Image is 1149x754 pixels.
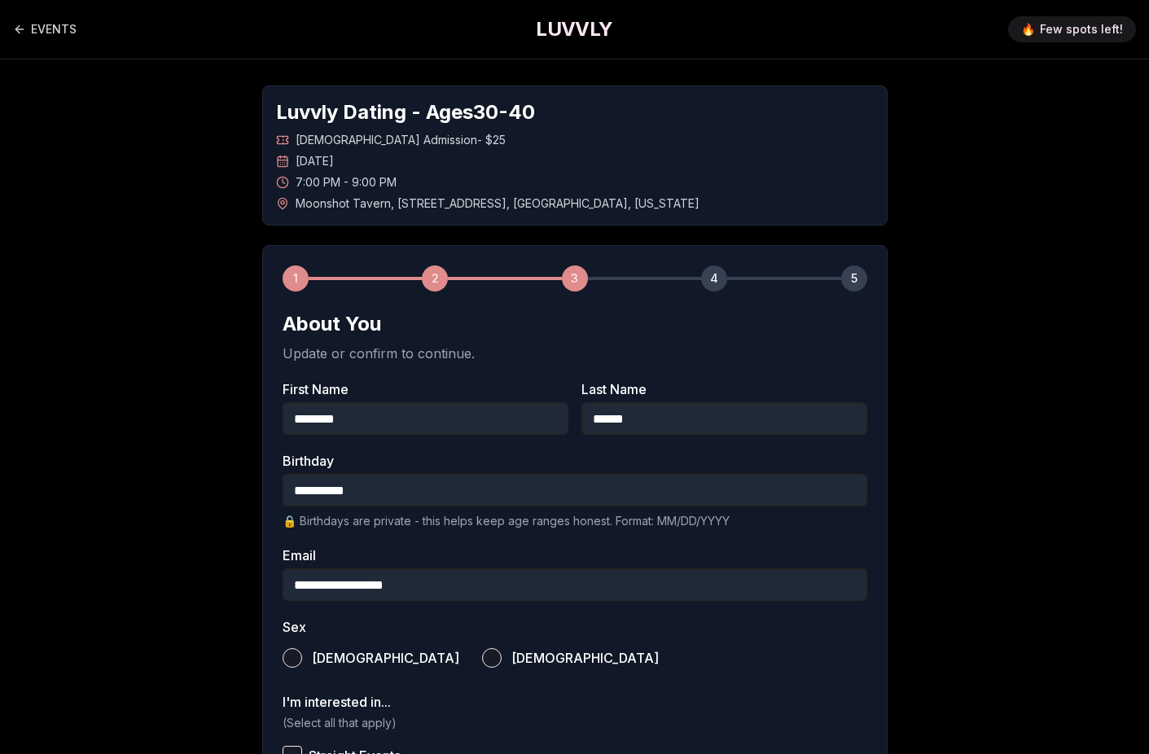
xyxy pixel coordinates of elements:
label: Birthday [283,454,867,467]
div: 2 [422,265,448,292]
h1: Luvvly Dating - Ages 30 - 40 [276,99,874,125]
label: Sex [283,620,867,633]
label: Last Name [581,383,867,396]
span: 7:00 PM - 9:00 PM [296,174,397,191]
button: [DEMOGRAPHIC_DATA] [482,648,502,668]
span: Few spots left! [1040,21,1123,37]
p: (Select all that apply) [283,715,867,731]
span: [DEMOGRAPHIC_DATA] Admission - $25 [296,132,506,148]
span: [DEMOGRAPHIC_DATA] [312,651,459,664]
div: 1 [283,265,309,292]
div: 4 [701,265,727,292]
h2: About You [283,311,867,337]
button: [DEMOGRAPHIC_DATA] [283,648,302,668]
label: First Name [283,383,568,396]
span: [DATE] [296,153,334,169]
div: 3 [562,265,588,292]
span: 🔥 [1021,21,1035,37]
span: [DEMOGRAPHIC_DATA] [511,651,659,664]
label: Email [283,549,867,562]
a: LUVVLY [536,16,612,42]
p: 🔒 Birthdays are private - this helps keep age ranges honest. Format: MM/DD/YYYY [283,513,867,529]
div: 5 [841,265,867,292]
label: I'm interested in... [283,695,867,708]
span: Moonshot Tavern , [STREET_ADDRESS] , [GEOGRAPHIC_DATA] , [US_STATE] [296,195,699,212]
p: Update or confirm to continue. [283,344,867,363]
a: Back to events [13,13,77,46]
